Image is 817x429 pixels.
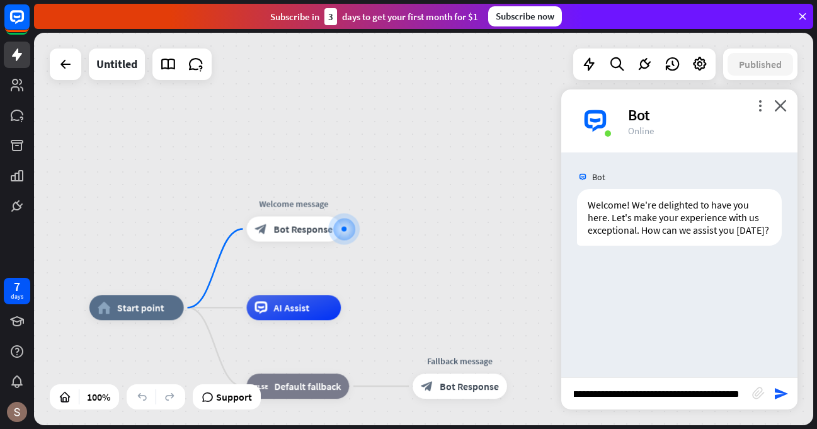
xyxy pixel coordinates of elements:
div: Fallback message [403,355,517,367]
i: close [774,100,787,112]
div: Subscribe now [488,6,562,26]
div: 3 [324,8,337,25]
div: Subscribe in days to get your first month for $1 [270,8,478,25]
div: Welcome! We're delighted to have you here. Let's make your experience with us exceptional. How ca... [577,189,782,246]
span: AI Assist [273,301,309,314]
div: 100% [83,387,114,407]
span: Support [216,387,252,407]
span: Default fallback [274,380,341,392]
i: block_bot_response [254,223,267,236]
div: Untitled [96,49,137,80]
i: home_2 [98,301,111,314]
div: days [11,292,23,301]
button: Open LiveChat chat widget [10,5,48,43]
i: block_bot_response [421,380,433,392]
i: block_fallback [254,380,268,392]
div: Welcome message [237,198,350,210]
span: Bot [592,171,605,183]
span: Start point [117,301,164,314]
div: 7 [14,281,20,292]
i: block_attachment [752,387,765,399]
button: Published [728,53,793,76]
div: Online [628,125,782,137]
i: send [774,386,789,401]
a: 7 days [4,278,30,304]
span: Bot Response [273,223,333,236]
span: Bot Response [440,380,499,392]
div: Bot [628,105,782,125]
i: more_vert [754,100,766,112]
